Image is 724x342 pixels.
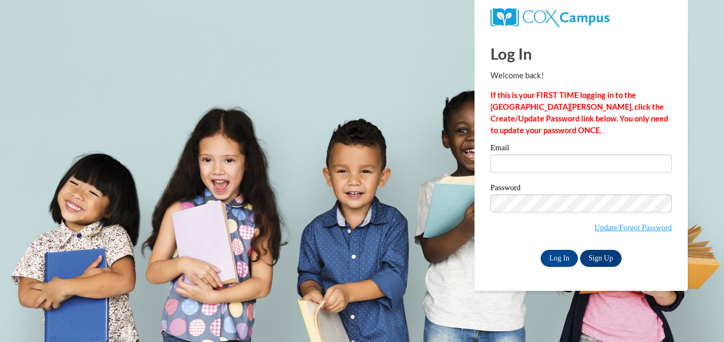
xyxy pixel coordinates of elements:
[580,250,622,267] a: Sign Up
[490,8,609,27] img: COX Campus
[490,144,672,154] label: Email
[490,12,609,21] a: COX Campus
[490,91,668,135] strong: If this is your FIRST TIME logging in to the [GEOGRAPHIC_DATA][PERSON_NAME], click the Create/Upd...
[490,70,672,82] p: Welcome back!
[541,250,578,267] input: Log In
[490,184,672,194] label: Password
[490,43,672,64] h1: Log In
[594,223,672,232] a: Update/Forgot Password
